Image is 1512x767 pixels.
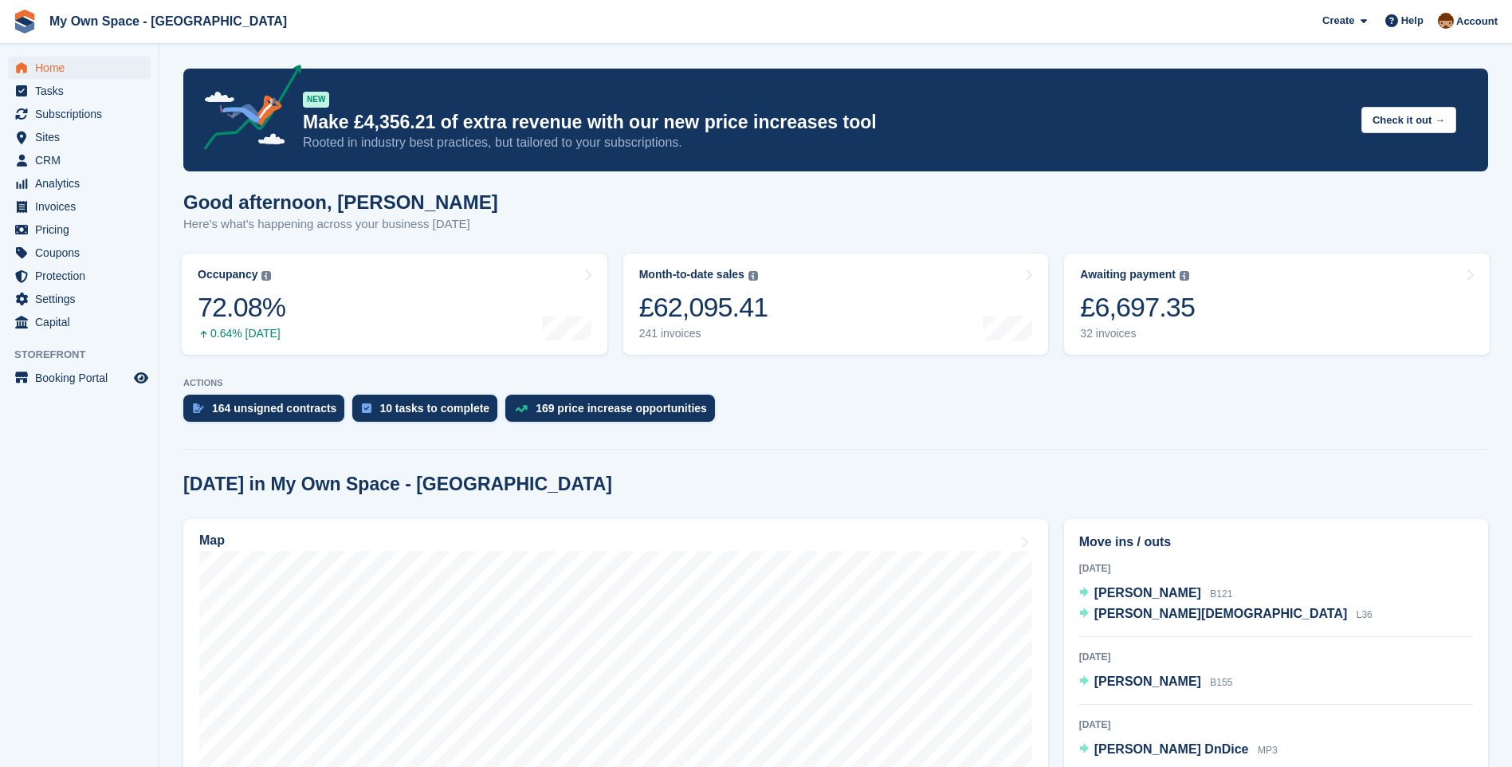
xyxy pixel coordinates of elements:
div: [DATE] [1079,718,1473,732]
h2: Move ins / outs [1079,533,1473,552]
img: icon-info-grey-7440780725fd019a000dd9b08b2336e03edf1995a4989e88bcd33f0948082b44.svg [748,271,758,281]
div: £6,697.35 [1080,291,1195,324]
div: £62,095.41 [639,291,768,324]
span: Invoices [35,195,131,218]
span: Tasks [35,80,131,102]
a: menu [8,149,151,171]
a: Awaiting payment £6,697.35 32 invoices [1064,254,1490,355]
span: Protection [35,265,131,287]
a: [PERSON_NAME][DEMOGRAPHIC_DATA] L36 [1079,604,1373,625]
div: [DATE] [1079,650,1473,664]
img: Paula Harris [1438,13,1454,29]
a: Occupancy 72.08% 0.64% [DATE] [182,254,607,355]
span: [PERSON_NAME] [1094,586,1201,600]
a: [PERSON_NAME] B121 [1079,584,1233,604]
a: menu [8,80,151,102]
span: [PERSON_NAME][DEMOGRAPHIC_DATA] [1094,607,1348,620]
span: [PERSON_NAME] DnDice [1094,742,1249,756]
a: 169 price increase opportunities [505,395,723,430]
a: Preview store [132,368,151,387]
div: 10 tasks to complete [379,402,489,415]
h2: Map [199,533,225,548]
span: Capital [35,311,131,333]
a: menu [8,367,151,389]
a: menu [8,126,151,148]
img: price-adjustments-announcement-icon-8257ccfd72463d97f412b2fc003d46551f7dbcb40ab6d574587a9cd5c0d94... [190,65,302,155]
a: menu [8,265,151,287]
div: Month-to-date sales [639,268,744,281]
div: Awaiting payment [1080,268,1176,281]
span: Settings [35,288,131,310]
a: menu [8,195,151,218]
a: menu [8,172,151,195]
a: menu [8,103,151,125]
a: menu [8,242,151,264]
img: contract_signature_icon-13c848040528278c33f63329250d36e43548de30e8caae1d1a13099fd9432cc5.svg [193,403,204,413]
span: Help [1401,13,1424,29]
a: menu [8,311,151,333]
div: 0.64% [DATE] [198,327,285,340]
span: Analytics [35,172,131,195]
h1: Good afternoon, [PERSON_NAME] [183,191,498,213]
div: 164 unsigned contracts [212,402,336,415]
a: Month-to-date sales £62,095.41 241 invoices [623,254,1049,355]
span: Home [35,57,131,79]
p: Here's what's happening across your business [DATE] [183,215,498,234]
img: icon-info-grey-7440780725fd019a000dd9b08b2336e03edf1995a4989e88bcd33f0948082b44.svg [1180,271,1189,281]
a: My Own Space - [GEOGRAPHIC_DATA] [43,8,293,34]
span: CRM [35,149,131,171]
img: icon-info-grey-7440780725fd019a000dd9b08b2336e03edf1995a4989e88bcd33f0948082b44.svg [261,271,271,281]
img: task-75834270c22a3079a89374b754ae025e5fb1db73e45f91037f5363f120a921f8.svg [362,403,371,413]
p: ACTIONS [183,378,1488,388]
img: price_increase_opportunities-93ffe204e8149a01c8c9dc8f82e8f89637d9d84a8eef4429ea346261dce0b2c0.svg [515,405,528,412]
a: [PERSON_NAME] B155 [1079,672,1233,693]
span: MP3 [1258,745,1278,756]
span: Coupons [35,242,131,264]
span: L36 [1357,609,1373,620]
div: 32 invoices [1080,327,1195,340]
a: 164 unsigned contracts [183,395,352,430]
div: 72.08% [198,291,285,324]
span: Sites [35,126,131,148]
span: Booking Portal [35,367,131,389]
span: [PERSON_NAME] [1094,675,1201,688]
div: [DATE] [1079,561,1473,576]
span: Storefront [14,347,159,363]
a: 10 tasks to complete [352,395,505,430]
a: menu [8,288,151,310]
span: B121 [1210,588,1232,600]
div: Occupancy [198,268,257,281]
span: Create [1322,13,1354,29]
div: 169 price increase opportunities [536,402,707,415]
span: Subscriptions [35,103,131,125]
a: menu [8,218,151,241]
span: B155 [1210,677,1232,688]
a: [PERSON_NAME] DnDice MP3 [1079,740,1278,761]
div: 241 invoices [639,327,768,340]
img: stora-icon-8386f47178a22dfd0bd8f6a31ec36ba5ce8667c1dd55bd0f319d3a0aa187defe.svg [13,10,37,33]
h2: [DATE] in My Own Space - [GEOGRAPHIC_DATA] [183,474,612,495]
button: Check it out → [1361,107,1456,133]
span: Pricing [35,218,131,241]
p: Rooted in industry best practices, but tailored to your subscriptions. [303,134,1349,151]
div: NEW [303,92,329,108]
span: Account [1456,14,1498,29]
p: Make £4,356.21 of extra revenue with our new price increases tool [303,111,1349,134]
a: menu [8,57,151,79]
